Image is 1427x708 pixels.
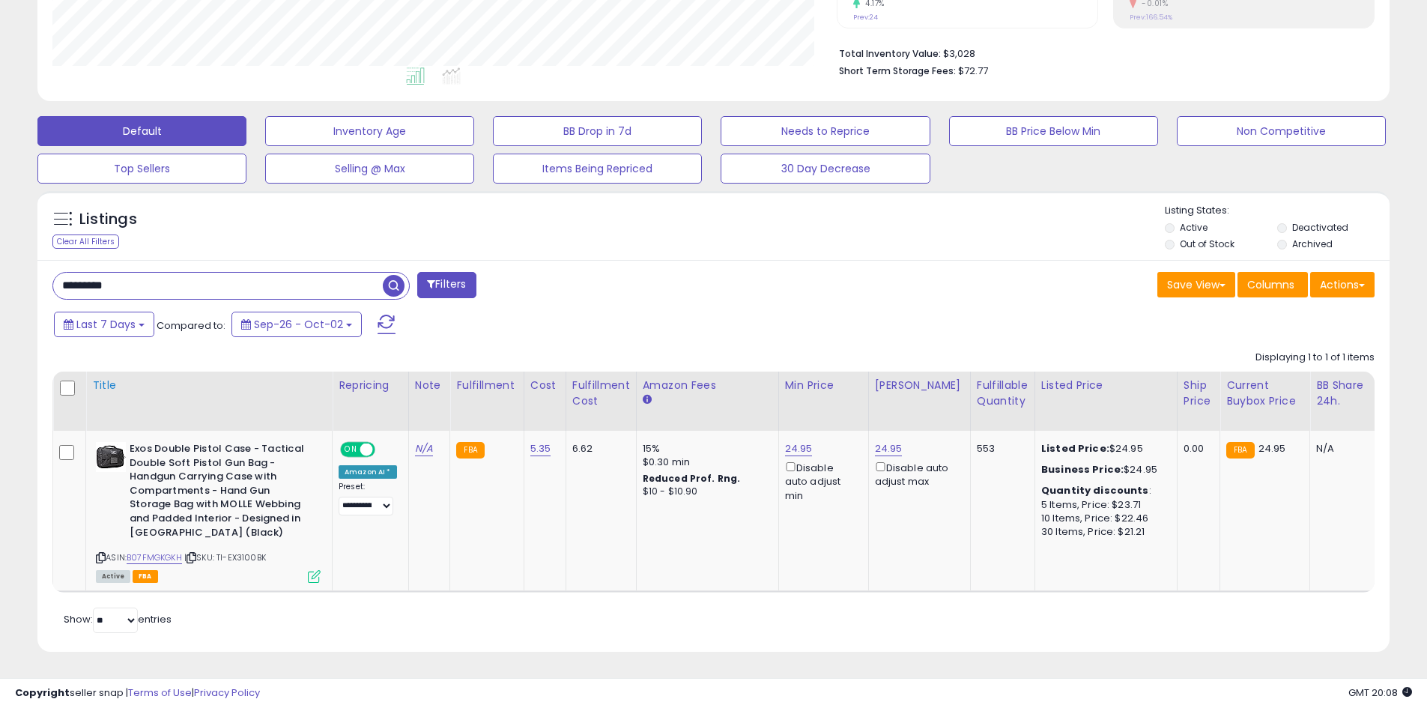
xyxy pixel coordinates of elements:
div: : [1041,484,1166,497]
div: Title [92,378,326,393]
small: Prev: 166.54% [1130,13,1172,22]
b: Total Inventory Value: [839,47,941,60]
div: ASIN: [96,442,321,581]
span: FBA [133,570,158,583]
button: BB Price Below Min [949,116,1158,146]
div: Amazon AI * [339,465,397,479]
label: Deactivated [1292,221,1348,234]
button: Actions [1310,272,1375,297]
div: Fulfillable Quantity [977,378,1028,409]
button: Filters [417,272,476,298]
span: ON [342,444,360,456]
b: Reduced Prof. Rng. [643,472,741,485]
button: Save View [1157,272,1235,297]
small: Amazon Fees. [643,393,652,407]
div: 6.62 [572,442,625,456]
span: Columns [1247,277,1294,292]
div: $24.95 [1041,442,1166,456]
div: Min Price [785,378,862,393]
small: FBA [1226,442,1254,459]
span: Sep-26 - Oct-02 [254,317,343,332]
li: $3,028 [839,43,1363,61]
label: Active [1180,221,1208,234]
button: Needs to Reprice [721,116,930,146]
div: Ship Price [1184,378,1214,409]
div: seller snap | | [15,686,260,701]
b: Listed Price: [1041,441,1109,456]
b: Short Term Storage Fees: [839,64,956,77]
div: $24.95 [1041,463,1166,476]
span: Show: entries [64,612,172,626]
div: N/A [1316,442,1366,456]
div: BB Share 24h. [1316,378,1371,409]
label: Out of Stock [1180,237,1234,250]
a: Privacy Policy [194,686,260,700]
b: Business Price: [1041,462,1124,476]
a: Terms of Use [128,686,192,700]
div: [PERSON_NAME] [875,378,964,393]
div: 5 Items, Price: $23.71 [1041,498,1166,512]
button: Default [37,116,246,146]
div: $10 - $10.90 [643,485,767,498]
div: $0.30 min [643,456,767,469]
div: Disable auto adjust max [875,459,959,488]
span: OFF [373,444,397,456]
a: B07FMGKGKH [127,551,182,564]
span: 2025-10-10 20:08 GMT [1348,686,1412,700]
img: 51fttKuWrOL._SL40_.jpg [96,442,126,472]
a: 24.95 [875,441,903,456]
a: N/A [415,441,433,456]
div: Displaying 1 to 1 of 1 items [1255,351,1375,365]
span: 24.95 [1258,441,1286,456]
div: Note [415,378,444,393]
div: 553 [977,442,1023,456]
button: Inventory Age [265,116,474,146]
button: Items Being Repriced [493,154,702,184]
span: Compared to: [157,318,225,333]
button: Non Competitive [1177,116,1386,146]
button: Last 7 Days [54,312,154,337]
a: 5.35 [530,441,551,456]
div: Current Buybox Price [1226,378,1303,409]
strong: Copyright [15,686,70,700]
label: Archived [1292,237,1333,250]
div: 30 Items, Price: $21.21 [1041,525,1166,539]
button: Top Sellers [37,154,246,184]
button: BB Drop in 7d [493,116,702,146]
p: Listing States: [1165,204,1390,218]
div: Fulfillment Cost [572,378,630,409]
b: Exos Double Pistol Case - Tactical Double Soft Pistol Gun Bag - Handgun Carrying Case with Compar... [130,442,312,543]
a: 24.95 [785,441,813,456]
span: Last 7 Days [76,317,136,332]
span: | SKU: TI-EX3100BK [184,551,266,563]
div: Listed Price [1041,378,1171,393]
button: Selling @ Max [265,154,474,184]
h5: Listings [79,209,137,230]
div: Amazon Fees [643,378,772,393]
div: 0.00 [1184,442,1208,456]
div: Clear All Filters [52,235,119,249]
div: 15% [643,442,767,456]
span: $72.77 [958,64,988,78]
small: FBA [456,442,484,459]
button: Columns [1237,272,1308,297]
span: All listings currently available for purchase on Amazon [96,570,130,583]
button: Sep-26 - Oct-02 [231,312,362,337]
div: 10 Items, Price: $22.46 [1041,512,1166,525]
small: Prev: 24 [853,13,878,22]
div: Preset: [339,482,397,515]
div: Disable auto adjust min [785,459,857,503]
b: Quantity discounts [1041,483,1149,497]
div: Cost [530,378,560,393]
div: Fulfillment [456,378,517,393]
div: Repricing [339,378,402,393]
button: 30 Day Decrease [721,154,930,184]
